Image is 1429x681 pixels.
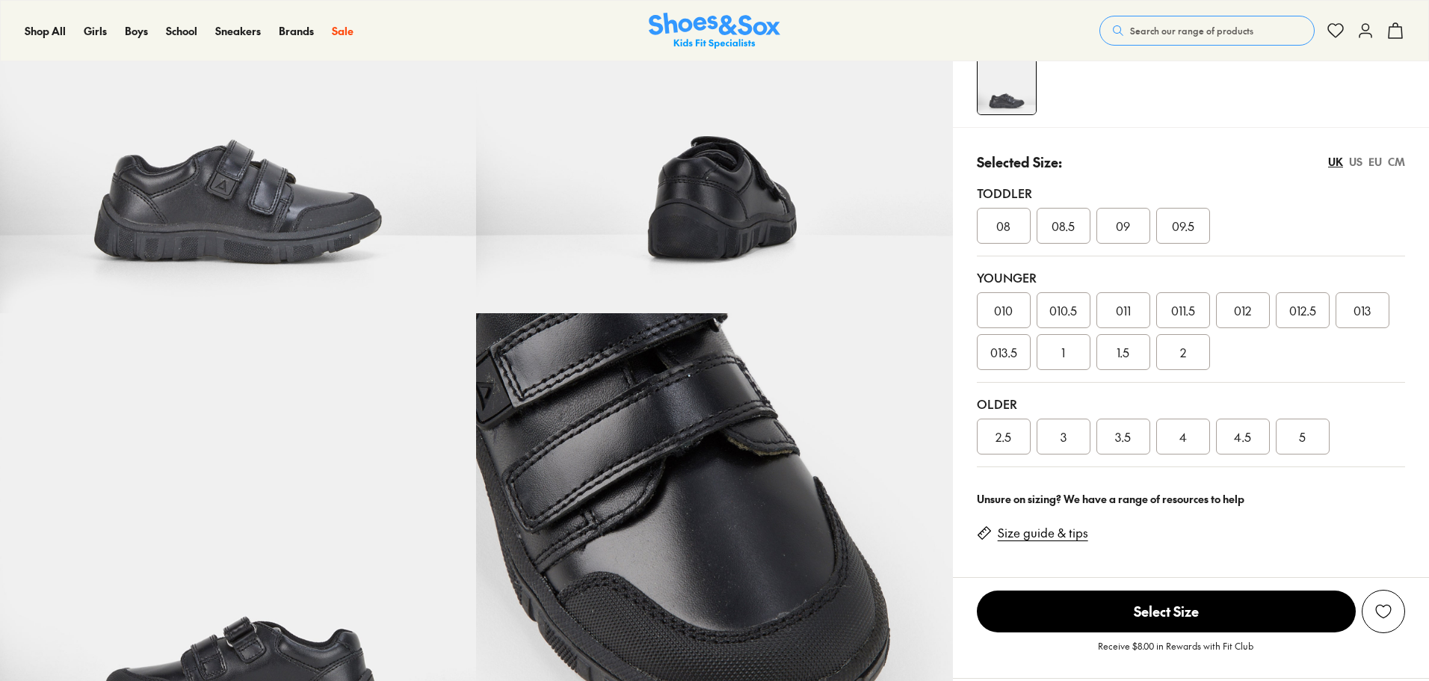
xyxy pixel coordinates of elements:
[977,591,1356,632] span: Select Size
[977,395,1405,413] div: Older
[279,23,314,39] a: Brands
[977,590,1356,633] button: Select Size
[1171,301,1195,319] span: 011.5
[84,23,107,38] span: Girls
[1368,154,1382,170] div: EU
[25,23,66,39] a: Shop All
[996,217,1010,235] span: 08
[1299,428,1306,446] span: 5
[1172,217,1194,235] span: 09.5
[1234,301,1251,319] span: 012
[1349,154,1362,170] div: US
[84,23,107,39] a: Girls
[1052,217,1075,235] span: 08.5
[998,525,1088,541] a: Size guide & tips
[279,23,314,38] span: Brands
[1061,428,1067,446] span: 3
[649,13,780,49] img: SNS_Logo_Responsive.svg
[215,23,261,39] a: Sneakers
[977,184,1405,202] div: Toddler
[332,23,354,39] a: Sale
[1117,343,1129,361] span: 1.5
[978,56,1036,114] img: 4-107225_1
[1049,301,1077,319] span: 010.5
[1234,428,1251,446] span: 4.5
[990,343,1017,361] span: 013.5
[1061,343,1065,361] span: 1
[1130,24,1253,37] span: Search our range of products
[166,23,197,39] a: School
[332,23,354,38] span: Sale
[215,23,261,38] span: Sneakers
[977,152,1062,172] p: Selected Size:
[1179,428,1187,446] span: 4
[1098,639,1253,666] p: Receive $8.00 in Rewards with Fit Club
[977,268,1405,286] div: Younger
[1115,428,1131,446] span: 3.5
[1289,301,1316,319] span: 012.5
[977,491,1405,507] div: Unsure on sizing? We have a range of resources to help
[125,23,148,38] span: Boys
[994,301,1013,319] span: 010
[166,23,197,38] span: School
[649,13,780,49] a: Shoes & Sox
[1354,301,1371,319] span: 013
[15,581,75,636] iframe: Gorgias live chat messenger
[125,23,148,39] a: Boys
[1099,16,1315,46] button: Search our range of products
[1328,154,1343,170] div: UK
[996,428,1011,446] span: 2.5
[25,23,66,38] span: Shop All
[1388,154,1405,170] div: CM
[1180,343,1186,361] span: 2
[1116,301,1131,319] span: 011
[1362,590,1405,633] button: Add to Wishlist
[1116,217,1130,235] span: 09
